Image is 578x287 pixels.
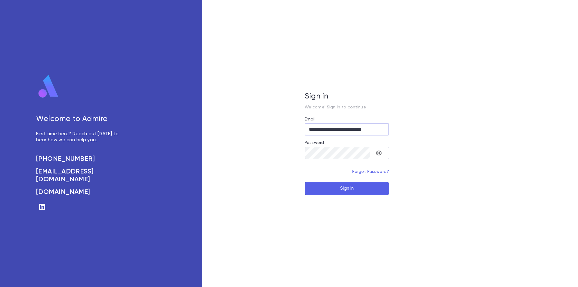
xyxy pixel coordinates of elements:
[305,105,389,110] p: Welcome! Sign in to continue.
[36,155,125,163] a: [PHONE_NUMBER]
[373,147,385,159] button: toggle password visibility
[352,170,389,174] a: Forgot Password?
[36,168,125,183] a: [EMAIL_ADDRESS][DOMAIN_NAME]
[305,92,389,101] h5: Sign in
[36,115,125,124] h5: Welcome to Admire
[36,74,61,98] img: logo
[36,188,125,196] a: [DOMAIN_NAME]
[305,182,389,195] button: Sign In
[36,131,125,143] p: First time here? Reach out [DATE] to hear how we can help you.
[305,117,315,122] label: Email
[305,140,324,145] label: Password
